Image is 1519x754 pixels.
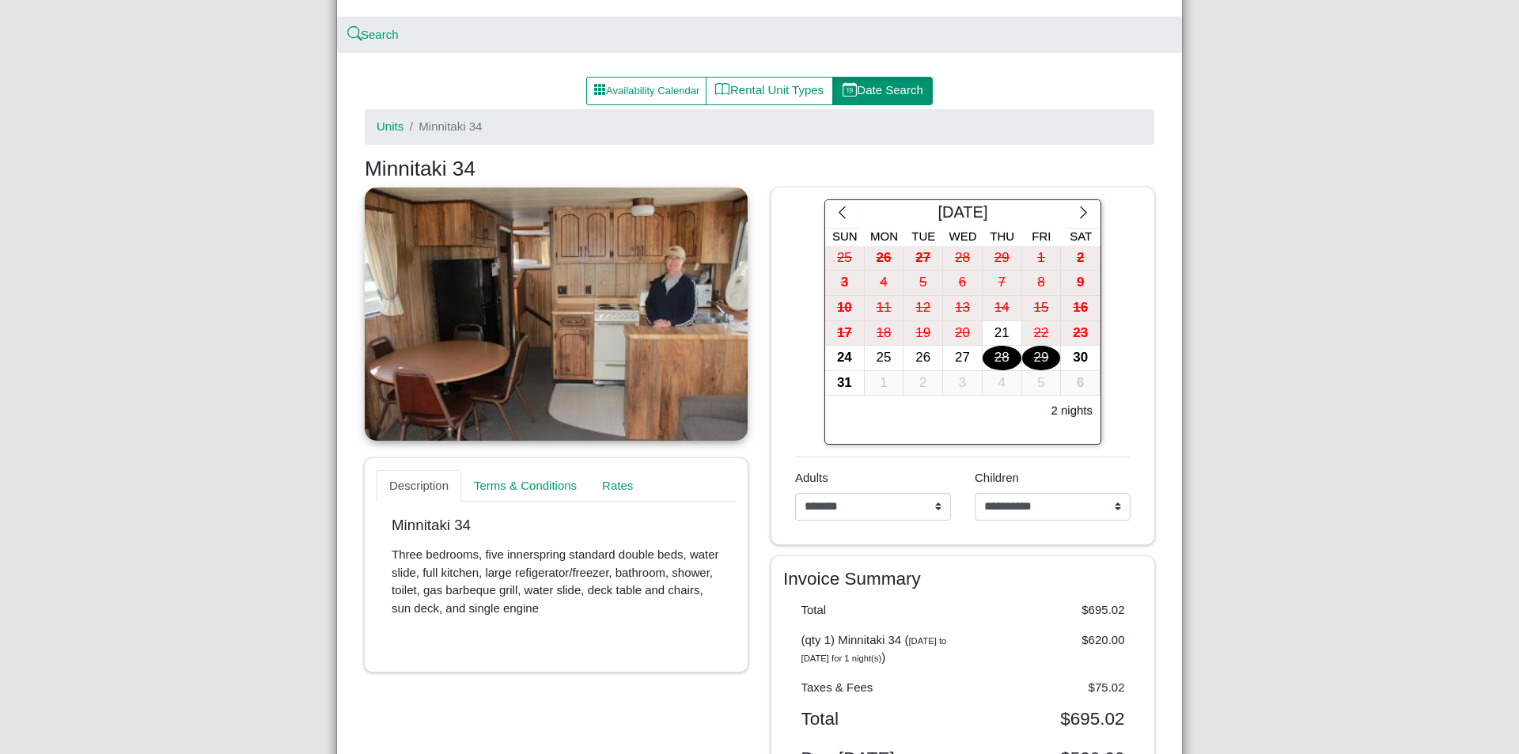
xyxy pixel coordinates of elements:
[1022,296,1061,320] div: 15
[1022,371,1061,396] div: 5
[903,246,943,271] button: 27
[593,83,606,96] svg: grid3x3 gap fill
[825,246,864,271] div: 25
[835,205,850,220] svg: chevron left
[1022,346,1061,370] div: 29
[349,28,361,40] svg: search
[943,346,983,371] button: 27
[865,346,903,370] div: 25
[963,631,1137,667] div: $620.00
[377,470,461,502] a: Description
[1022,296,1062,321] button: 15
[795,471,828,484] span: Adults
[1022,271,1062,296] button: 8
[983,346,1022,371] button: 28
[790,601,964,619] div: Total
[1061,321,1100,347] button: 23
[943,346,982,370] div: 27
[843,82,858,97] svg: calendar date
[943,296,983,321] button: 13
[1061,371,1100,396] button: 6
[349,28,399,41] a: searchSearch
[790,679,964,697] div: Taxes & Fees
[943,321,982,346] div: 20
[1022,271,1061,295] div: 8
[1070,229,1092,243] span: Sat
[392,546,721,617] p: Three bedrooms, five innerspring standard double beds, water slide, full kitchen, large refigerat...
[865,246,904,271] button: 26
[943,246,983,271] button: 28
[825,371,864,396] div: 31
[943,296,982,320] div: 13
[865,346,904,371] button: 25
[903,346,943,371] button: 26
[1076,205,1091,220] svg: chevron right
[589,470,646,502] a: Rates
[1032,229,1051,243] span: Fri
[865,296,903,320] div: 11
[1061,271,1100,295] div: 9
[990,229,1014,243] span: Thu
[790,708,964,729] div: Total
[783,568,1142,589] h4: Invoice Summary
[825,321,865,347] button: 17
[943,321,983,347] button: 20
[832,229,858,243] span: Sun
[870,229,898,243] span: Mon
[949,229,977,243] span: Wed
[983,371,1022,396] button: 4
[825,296,865,321] button: 10
[825,271,865,296] button: 3
[983,321,1021,346] div: 21
[983,246,1022,271] button: 29
[943,271,983,296] button: 6
[983,346,1021,370] div: 28
[825,371,865,396] button: 31
[983,296,1021,320] div: 14
[865,296,904,321] button: 11
[865,321,904,347] button: 18
[1061,346,1100,371] button: 30
[1061,371,1100,396] div: 6
[1051,404,1093,418] h6: 2 nights
[903,346,942,370] div: 26
[1022,321,1062,347] button: 22
[983,271,1022,296] button: 7
[983,321,1022,347] button: 21
[865,321,903,346] div: 18
[983,296,1022,321] button: 14
[825,200,859,229] button: chevron left
[419,119,482,133] span: Minnitaki 34
[1022,246,1061,271] div: 1
[903,371,943,396] button: 2
[1061,271,1100,296] button: 9
[1022,246,1062,271] button: 1
[975,471,1019,484] span: Children
[903,371,942,396] div: 2
[706,77,833,105] button: bookRental Unit Types
[1022,346,1062,371] button: 29
[377,119,403,133] a: Units
[715,82,730,97] svg: book
[825,271,864,295] div: 3
[865,271,904,296] button: 4
[903,271,943,296] button: 5
[943,371,983,396] button: 3
[903,321,943,347] button: 19
[1061,246,1100,271] div: 2
[825,346,864,370] div: 24
[1061,346,1100,370] div: 30
[1061,246,1100,271] button: 2
[903,246,942,271] div: 27
[963,601,1137,619] div: $695.02
[392,517,721,535] p: Minnitaki 34
[1061,296,1100,320] div: 16
[825,321,864,346] div: 17
[963,679,1137,697] div: $75.02
[1061,296,1100,321] button: 16
[865,371,904,396] button: 1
